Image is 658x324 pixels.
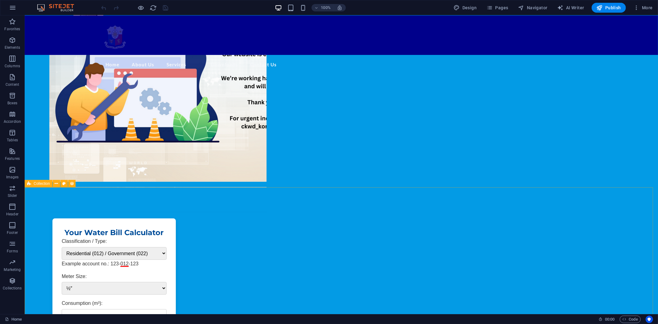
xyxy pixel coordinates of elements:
button: Code [620,316,641,323]
span: More [633,5,653,11]
p: Accordion [4,119,21,124]
img: Editor Logo [35,4,82,11]
i: Reload page [150,4,157,11]
p: Columns [5,64,20,69]
span: : [609,317,610,322]
span: 00 00 [605,316,615,323]
span: Navigator [518,5,548,11]
span: AI Writer [557,5,584,11]
p: Footer [7,230,18,235]
p: Elements [5,45,20,50]
span: Publish [597,5,621,11]
button: Design [451,3,479,13]
button: Pages [484,3,511,13]
h6: 100% [321,4,331,11]
p: Boxes [7,101,18,106]
span: Collection [34,182,50,185]
p: Content [6,82,19,87]
p: Images [6,175,19,180]
p: Slider [8,193,17,198]
button: Usercentrics [646,316,653,323]
button: More [631,3,655,13]
button: reload [150,4,157,11]
a: Click to cancel selection. Double-click to open Pages [5,316,22,323]
i: On resize automatically adjust zoom level to fit chosen device. [337,5,342,10]
span: Code [623,316,638,323]
button: Click here to leave preview mode and continue editing [137,4,145,11]
p: Forms [7,249,18,254]
span: Design [454,5,477,11]
h6: Session time [598,316,615,323]
p: Favorites [4,27,20,31]
button: Publish [592,3,626,13]
p: Header [6,212,19,217]
button: 100% [312,4,333,11]
button: AI Writer [555,3,587,13]
p: Collections [3,286,22,291]
button: Navigator [516,3,550,13]
span: Pages [486,5,508,11]
p: Tables [7,138,18,143]
p: Features [5,156,20,161]
div: Design (Ctrl+Alt+Y) [451,3,479,13]
p: Marketing [4,267,21,272]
